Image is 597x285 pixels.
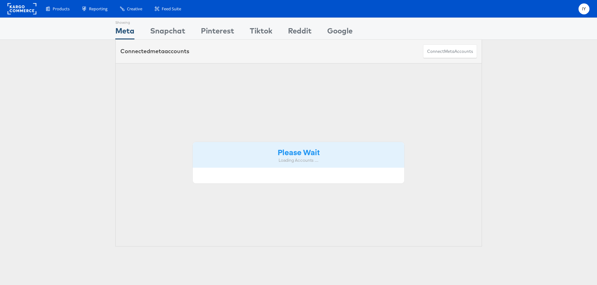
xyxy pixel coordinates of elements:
strong: Please Wait [278,147,320,157]
span: Creative [127,6,142,12]
button: ConnectmetaAccounts [423,44,477,59]
div: Google [327,25,353,39]
span: meta [150,48,165,55]
div: Reddit [288,25,312,39]
span: Reporting [89,6,107,12]
div: Meta [115,25,134,39]
div: Showing [115,18,134,25]
div: Snapchat [150,25,185,39]
div: Loading Accounts .... [197,157,400,163]
span: Feed Suite [162,6,181,12]
span: Products [53,6,70,12]
span: IY [582,7,586,11]
div: Pinterest [201,25,234,39]
div: Connected accounts [120,47,189,55]
div: Tiktok [250,25,272,39]
span: meta [444,48,454,54]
